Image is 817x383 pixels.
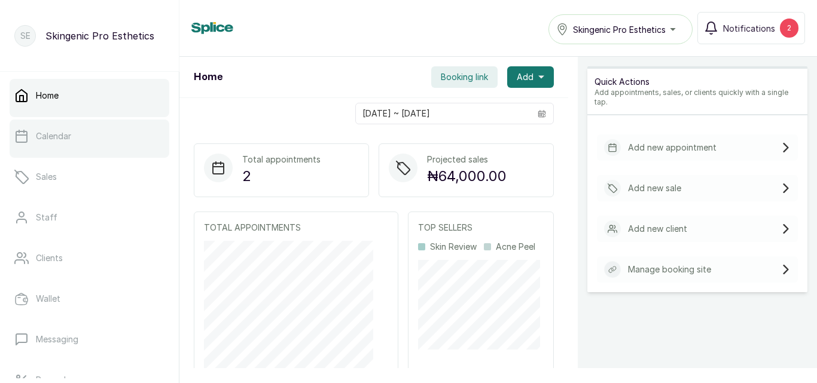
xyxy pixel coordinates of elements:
a: Sales [10,160,169,194]
button: Booking link [431,66,498,88]
p: ₦64,000.00 [427,166,507,187]
p: TOP SELLERS [418,222,544,234]
p: Acne Peel [496,241,535,253]
span: Booking link [441,71,488,83]
a: Wallet [10,282,169,315]
span: Notifications [723,22,775,35]
svg: calendar [538,109,546,118]
p: Staff [36,212,57,223]
input: Select date [356,103,531,124]
span: Skingenic Pro Esthetics [573,23,666,36]
a: Messaging [10,323,169,356]
p: Add new sale [628,182,681,194]
p: Calendar [36,130,71,142]
p: Skin Review [430,241,477,253]
span: Add [517,71,534,83]
p: Sales [36,171,57,183]
a: Calendar [10,120,169,153]
p: Skingenic Pro Esthetics [45,29,154,43]
a: Clients [10,241,169,275]
p: Wallet [36,293,60,305]
button: Notifications2 [697,12,805,44]
div: 2 [780,19,798,38]
p: Projected sales [427,154,507,166]
p: TOTAL APPOINTMENTS [204,222,388,234]
p: Add appointments, sales, or clients quickly with a single tap. [595,88,800,107]
p: Manage booking site [628,263,711,275]
a: Home [10,79,169,112]
button: Skingenic Pro Esthetics [548,14,693,44]
a: Staff [10,201,169,234]
p: Quick Actions [595,76,800,88]
p: Add new client [628,223,687,235]
p: Clients [36,252,63,264]
p: Add new appointment [628,142,717,154]
h1: Home [194,70,222,84]
button: Add [507,66,554,88]
p: Messaging [36,333,78,345]
p: Total appointments [242,154,321,166]
p: Home [36,90,59,102]
p: SE [20,30,31,42]
p: 2 [242,166,321,187]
